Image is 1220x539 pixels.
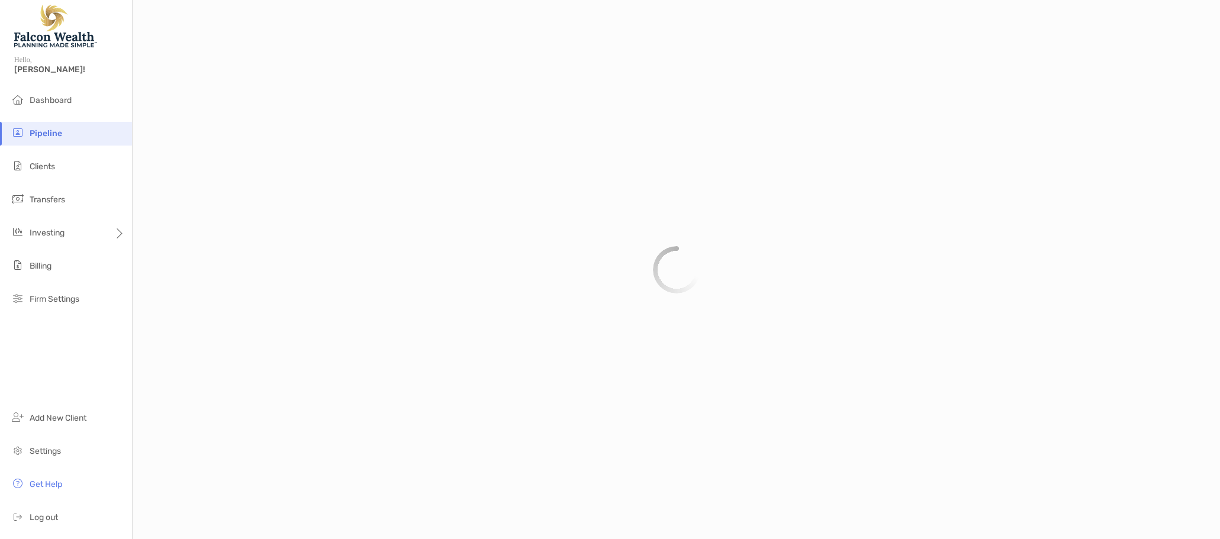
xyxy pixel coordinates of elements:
img: transfers icon [11,192,25,206]
span: Firm Settings [30,294,79,304]
img: investing icon [11,225,25,239]
span: Get Help [30,479,62,489]
img: logout icon [11,509,25,524]
span: Clients [30,162,55,172]
span: Billing [30,261,51,271]
img: add_new_client icon [11,410,25,424]
img: dashboard icon [11,92,25,106]
span: Pipeline [30,128,62,138]
img: firm-settings icon [11,291,25,305]
img: Falcon Wealth Planning Logo [14,5,97,47]
span: [PERSON_NAME]! [14,64,125,75]
img: get-help icon [11,476,25,490]
img: settings icon [11,443,25,457]
span: Log out [30,512,58,522]
span: Dashboard [30,95,72,105]
img: clients icon [11,159,25,173]
span: Transfers [30,195,65,205]
span: Settings [30,446,61,456]
span: Add New Client [30,413,86,423]
img: pipeline icon [11,125,25,140]
span: Investing [30,228,65,238]
img: billing icon [11,258,25,272]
